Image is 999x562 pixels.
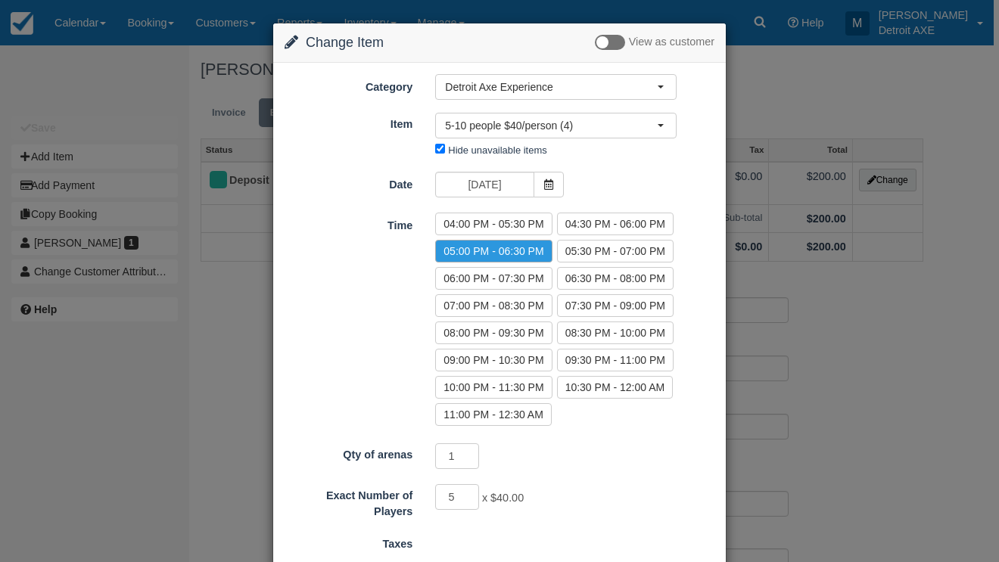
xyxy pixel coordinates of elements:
label: 11:00 PM - 12:30 AM [435,403,552,426]
span: View as customer [629,36,714,48]
label: 05:00 PM - 06:30 PM [435,240,552,262]
label: Time [273,213,424,234]
button: Detroit Axe Experience [435,74,677,100]
span: 5-10 people $40/person (4) [445,118,657,133]
button: 5-10 people $40/person (4) [435,113,677,138]
label: Exact Number of Players [273,483,424,519]
label: 04:30 PM - 06:00 PM [557,213,674,235]
label: Qty of arenas [273,442,424,463]
span: Change Item [306,35,384,50]
label: Date [273,172,424,193]
label: 10:30 PM - 12:00 AM [557,376,674,399]
label: 04:00 PM - 05:30 PM [435,213,552,235]
label: 08:30 PM - 10:00 PM [557,321,674,344]
label: 06:00 PM - 07:30 PM [435,267,552,290]
label: 07:00 PM - 08:30 PM [435,294,552,317]
label: 05:30 PM - 07:00 PM [557,240,674,262]
label: Hide unavailable items [448,144,546,156]
span: Detroit Axe Experience [445,79,657,95]
span: x $40.00 [482,492,524,505]
label: Taxes [273,531,424,552]
label: Category [273,74,424,95]
input: Exact Number of Players [435,484,479,510]
input: Qty of arenas [435,443,479,469]
label: 09:30 PM - 11:00 PM [557,349,674,371]
label: 06:30 PM - 08:00 PM [557,267,674,290]
label: 07:30 PM - 09:00 PM [557,294,674,317]
label: 10:00 PM - 11:30 PM [435,376,552,399]
label: 09:00 PM - 10:30 PM [435,349,552,371]
label: Item [273,111,424,132]
label: 08:00 PM - 09:30 PM [435,321,552,344]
